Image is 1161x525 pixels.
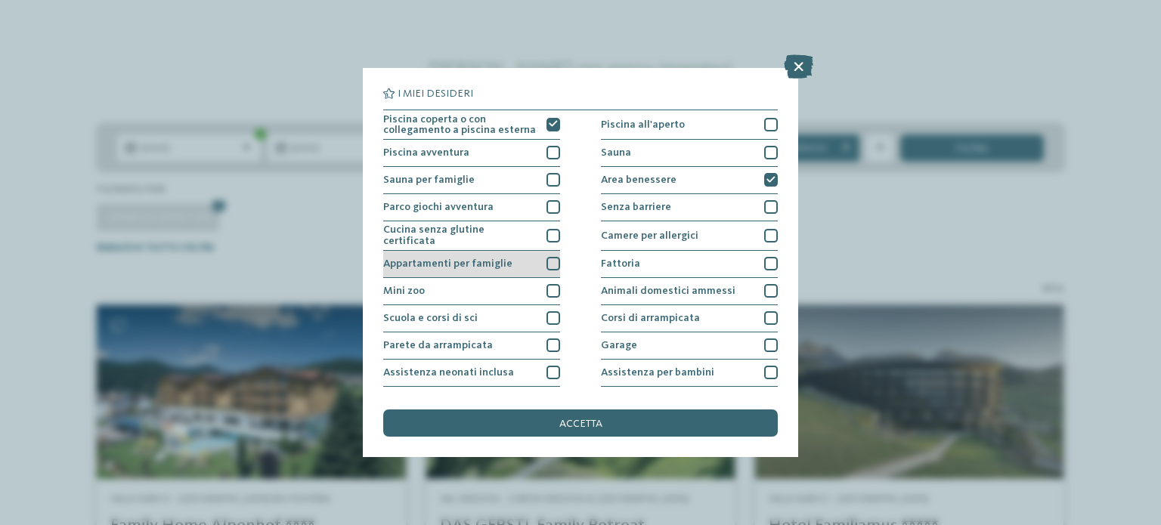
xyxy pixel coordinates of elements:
[383,258,512,269] span: Appartamenti per famiglie
[398,88,473,99] span: I miei desideri
[383,147,469,158] span: Piscina avventura
[601,258,640,269] span: Fattoria
[383,202,494,212] span: Parco giochi avventura
[559,418,602,429] span: accetta
[601,313,700,323] span: Corsi di arrampicata
[383,367,514,378] span: Assistenza neonati inclusa
[601,202,671,212] span: Senza barriere
[601,286,735,296] span: Animali domestici ammessi
[601,340,637,351] span: Garage
[601,174,676,185] span: Area benessere
[383,286,425,296] span: Mini zoo
[601,367,714,378] span: Assistenza per bambini
[601,119,685,130] span: Piscina all'aperto
[383,114,537,136] span: Piscina coperta o con collegamento a piscina esterna
[601,230,698,241] span: Camere per allergici
[383,313,478,323] span: Scuola e corsi di sci
[383,174,475,185] span: Sauna per famiglie
[601,147,631,158] span: Sauna
[383,224,537,246] span: Cucina senza glutine certificata
[383,340,493,351] span: Parete da arrampicata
